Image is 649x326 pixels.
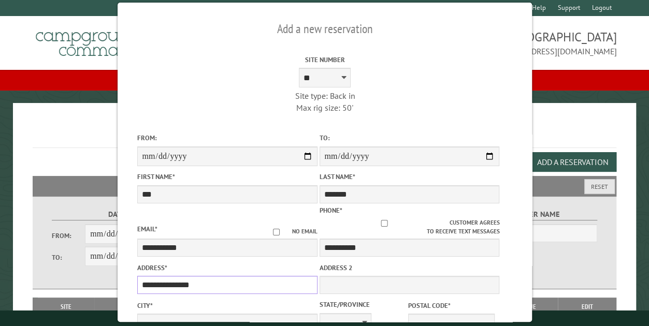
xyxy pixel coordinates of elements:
button: Reset [584,179,615,194]
h1: Reservations [33,120,617,148]
label: Customer agrees to receive text messages [319,218,499,236]
label: City [137,301,317,310]
label: Phone [319,206,342,215]
label: Last Name [319,172,499,182]
label: First Name [137,172,317,182]
th: Edit [558,298,616,316]
label: To: [52,253,85,262]
label: No email [260,227,317,236]
button: Add a Reservation [528,152,616,172]
h2: Add a new reservation [137,19,512,39]
label: Postal Code [408,301,494,310]
th: Dates [94,298,169,316]
label: From: [52,231,85,241]
th: Site [38,298,94,316]
label: Site Number [235,55,415,65]
label: Dates [52,209,186,220]
input: Customer agrees to receive text messages [320,220,449,227]
label: State/Province [319,300,406,309]
div: Site type: Back in [235,90,415,101]
div: Max rig size: 50' [235,102,415,113]
img: Campground Commander [33,20,162,61]
h2: Filters [33,176,617,196]
label: Address 2 [319,263,499,273]
input: No email [260,229,292,235]
label: From: [137,133,317,143]
label: Email [137,225,157,233]
label: Address [137,263,317,273]
label: To: [319,133,499,143]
